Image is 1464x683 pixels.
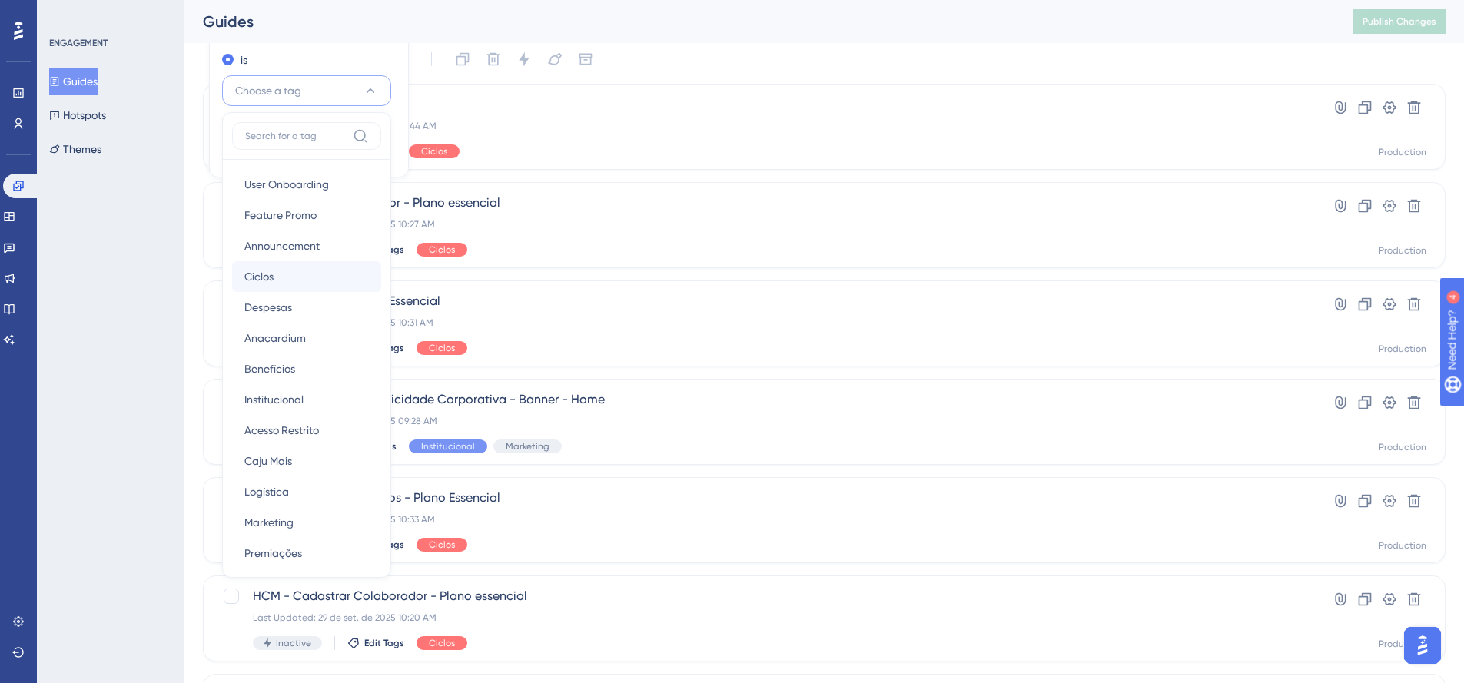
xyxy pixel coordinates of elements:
span: Marketing [244,513,294,532]
div: ENGAGEMENT [49,37,108,49]
button: Hotspots [49,101,106,129]
span: HCM - Editar colaborador - Plano essencial [253,194,1273,212]
input: Search for a tag [245,130,347,142]
button: Anacardium [232,323,381,353]
div: Last Updated: 29 de set. de 2025 09:28 AM [253,415,1273,427]
button: Marketing [232,507,381,538]
button: Logística [232,476,381,507]
span: Ciclos [421,145,447,157]
span: Ciclos [429,539,455,551]
div: 4 [107,8,111,20]
span: Announcement [244,237,320,255]
button: Guides [49,68,98,95]
div: Last Updated: 29 de set. de 2025 10:33 AM [253,513,1273,526]
div: Production [1379,441,1426,453]
button: User Onboarding [232,169,381,200]
span: Ciclos [429,342,455,354]
span: Ciclos [429,637,455,649]
span: Edit Tags [364,637,404,649]
button: Institucional [232,384,381,415]
button: Benefícios [232,353,381,384]
span: Organograma [253,95,1273,114]
button: Premiações [232,538,381,569]
span: Feature Promo [244,206,317,224]
span: Need Help? [36,4,96,22]
div: Production [1379,146,1426,158]
span: Inactive [276,637,311,649]
button: Acesso Restrito [232,415,381,446]
div: Last Updated: 29 de set. de 2025 10:44 AM [253,120,1273,132]
button: Themes [49,135,101,163]
span: Institucional [421,440,475,453]
span: Acesso Restrito [244,421,319,439]
span: Institucional [244,390,304,409]
span: Benefícios [244,360,295,378]
span: Publish Changes [1363,15,1436,28]
div: Production [1379,539,1426,552]
button: Ciclos [232,261,381,292]
label: is [241,51,247,69]
iframe: UserGuiding AI Assistant Launcher [1399,622,1446,668]
span: HCM - Arquivos - Plano Essencial [253,292,1273,310]
div: Production [1379,244,1426,257]
span: Choose a tag [235,81,301,100]
span: HCM - Cadastrar Colaborador - Plano essencial [253,587,1273,605]
button: Choose a tag [222,75,391,106]
span: Ciclos [244,267,274,286]
span: Anacardium [244,329,306,347]
button: Announcement [232,230,381,261]
div: Guides [203,11,1315,32]
span: Ciclos [429,244,455,256]
div: Last Updated: 29 de set. de 2025 10:27 AM [253,218,1273,230]
button: Despesas [232,292,381,323]
span: Despesas [244,298,292,317]
span: Caju Mais [244,452,292,470]
div: Last Updated: 29 de set. de 2025 10:31 AM [253,317,1273,329]
button: Caju Mais [232,446,381,476]
span: Premiações [244,544,302,562]
button: Edit Tags [347,637,404,649]
span: Logística [244,482,289,501]
button: Publish Changes [1353,9,1446,34]
span: User Onboarding [244,175,329,194]
span: [Mkt Clientes] Evento Felicidade Corporativa - Banner - Home [253,390,1273,409]
span: Marketing [506,440,549,453]
button: Feature Promo [232,200,381,230]
span: HCM - Holerites e Recibos - Plano Essencial [253,489,1273,507]
div: Last Updated: 29 de set. de 2025 10:20 AM [253,612,1273,624]
div: Production [1379,638,1426,650]
div: Production [1379,343,1426,355]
